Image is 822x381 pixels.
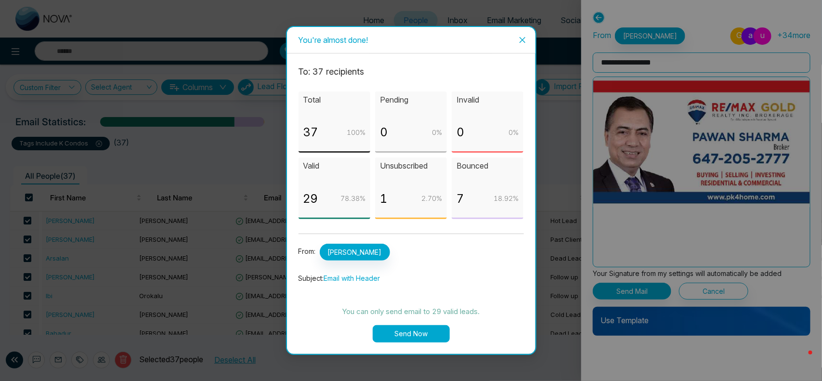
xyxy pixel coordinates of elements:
[303,160,365,172] p: Valid
[494,193,519,204] p: 18.92 %
[299,65,524,79] p: To: 37 recipient s
[303,123,318,142] p: 37
[299,306,524,317] p: You can only send email to 29 valid leads.
[457,94,519,106] p: Invalid
[509,127,519,138] p: 0 %
[303,94,365,106] p: Total
[380,160,442,172] p: Unsubscribed
[457,160,519,172] p: Bounced
[519,36,526,44] span: close
[340,193,365,204] p: 78.38 %
[421,193,442,204] p: 2.70 %
[432,127,442,138] p: 0 %
[789,348,812,371] iframe: Intercom live chat
[347,127,365,138] p: 100 %
[299,244,524,261] p: From:
[380,94,442,106] p: Pending
[380,190,387,208] p: 1
[373,325,450,342] button: Send Now
[303,190,318,208] p: 29
[320,244,390,261] span: [PERSON_NAME]
[457,123,464,142] p: 0
[380,123,388,142] p: 0
[299,35,524,45] div: You're almost done!
[457,190,464,208] p: 7
[509,27,535,53] button: Close
[324,274,380,282] span: Email with Header
[299,273,524,284] p: Subject:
